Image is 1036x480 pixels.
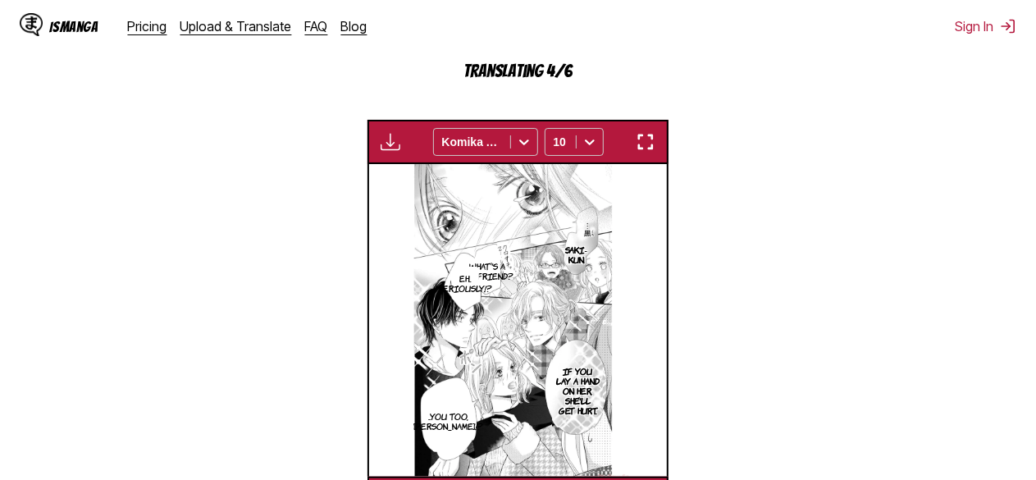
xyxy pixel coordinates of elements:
[20,13,128,39] a: IsManga LogoIsManga
[410,408,486,434] p: ...You too, [PERSON_NAME]!?
[20,13,43,36] img: IsManga Logo
[49,19,98,34] div: IsManga
[354,62,682,80] p: Translating 4/6
[341,18,367,34] a: Blog
[435,270,495,296] p: Eh... Seriously!?
[458,258,517,284] p: What's a boyfriend?
[1000,18,1016,34] img: Sign out
[955,18,1016,34] button: Sign In
[636,132,655,152] img: Enter fullscreen
[552,363,603,418] p: If you lay a hand on her, she'll get hurt.
[381,132,400,152] img: Download translated images
[305,18,328,34] a: FAQ
[180,18,292,34] a: Upload & Translate
[406,164,630,477] img: Manga Panel
[563,241,591,267] p: Saki-kun.
[128,18,167,34] a: Pricing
